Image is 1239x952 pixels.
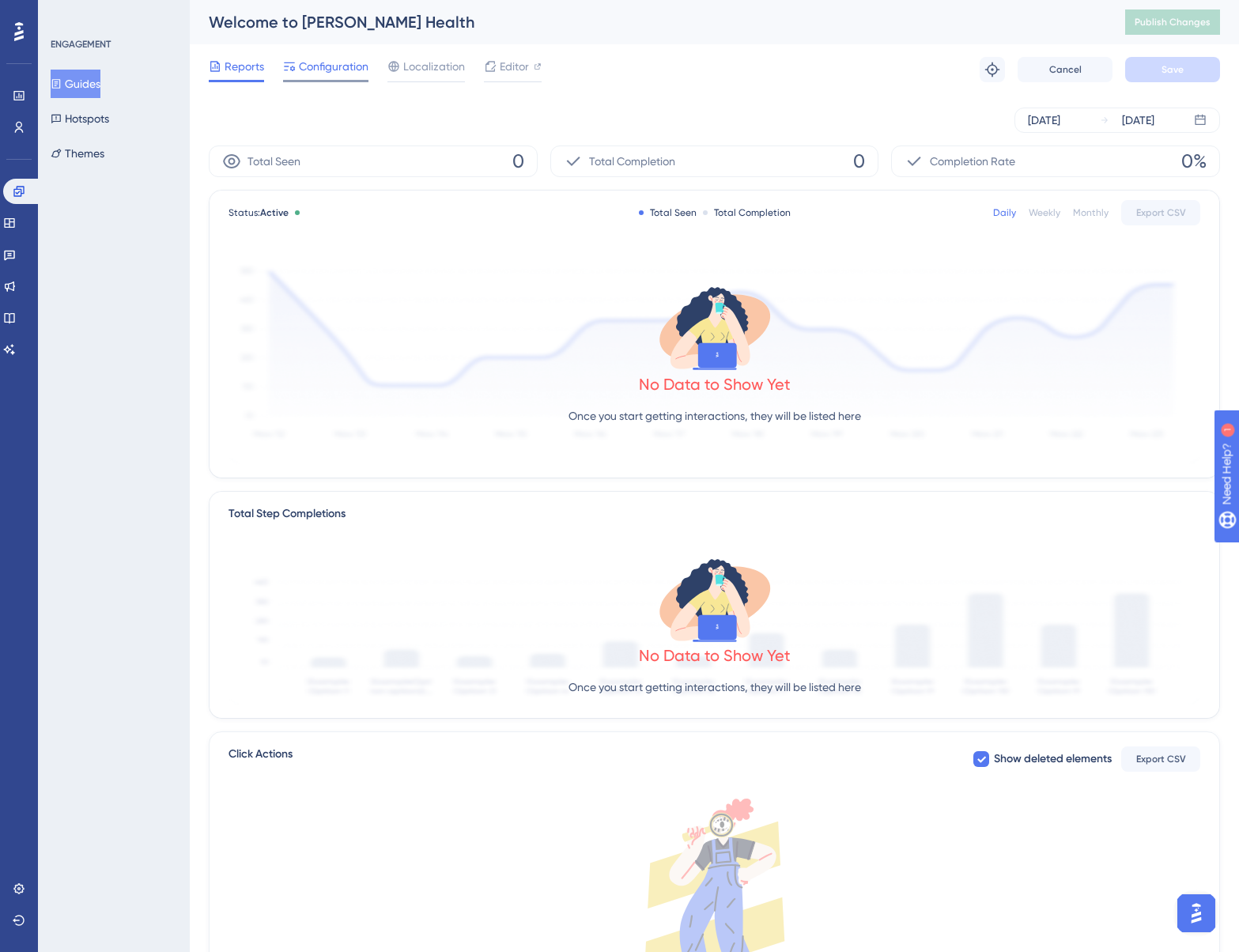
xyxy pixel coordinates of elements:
div: Welcome to [PERSON_NAME] Health [209,11,1086,33]
button: Themes [51,139,104,168]
span: Publish Changes [1135,16,1211,28]
span: Need Help? [37,4,99,23]
div: [DATE] [1028,111,1060,130]
button: Guides [51,70,100,98]
iframe: UserGuiding AI Assistant Launcher [1173,890,1220,937]
button: Hotspots [51,104,109,133]
button: Publish Changes [1125,9,1220,35]
div: [DATE] [1122,111,1154,130]
div: ENGAGEMENT [51,38,111,51]
div: 1 [110,8,115,21]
